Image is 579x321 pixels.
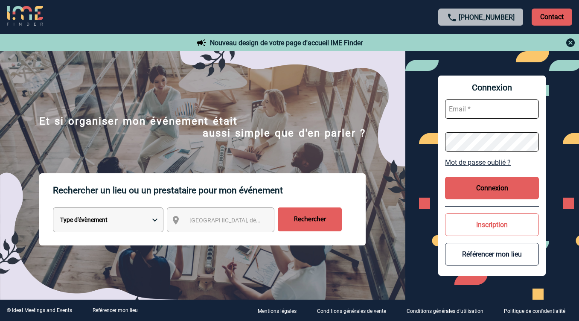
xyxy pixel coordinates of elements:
[445,82,539,93] span: Connexion
[445,213,539,236] button: Inscription
[532,9,572,26] p: Contact
[400,306,497,315] a: Conditions générales d'utilisation
[407,308,483,314] p: Conditions générales d'utilisation
[447,12,457,23] img: call-24-px.png
[459,13,515,21] a: [PHONE_NUMBER]
[93,307,138,313] a: Référencer mon lieu
[7,307,72,313] div: © Ideal Meetings and Events
[317,308,386,314] p: Conditions générales de vente
[504,308,565,314] p: Politique de confidentialité
[53,173,366,207] p: Rechercher un lieu ou un prestataire pour mon événement
[445,243,539,266] button: Référencer mon lieu
[445,99,539,119] input: Email *
[445,177,539,199] button: Connexion
[258,308,297,314] p: Mentions légales
[251,306,310,315] a: Mentions légales
[310,306,400,315] a: Conditions générales de vente
[278,207,342,231] input: Rechercher
[497,306,579,315] a: Politique de confidentialité
[189,217,308,224] span: [GEOGRAPHIC_DATA], département, région...
[445,158,539,166] a: Mot de passe oublié ?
